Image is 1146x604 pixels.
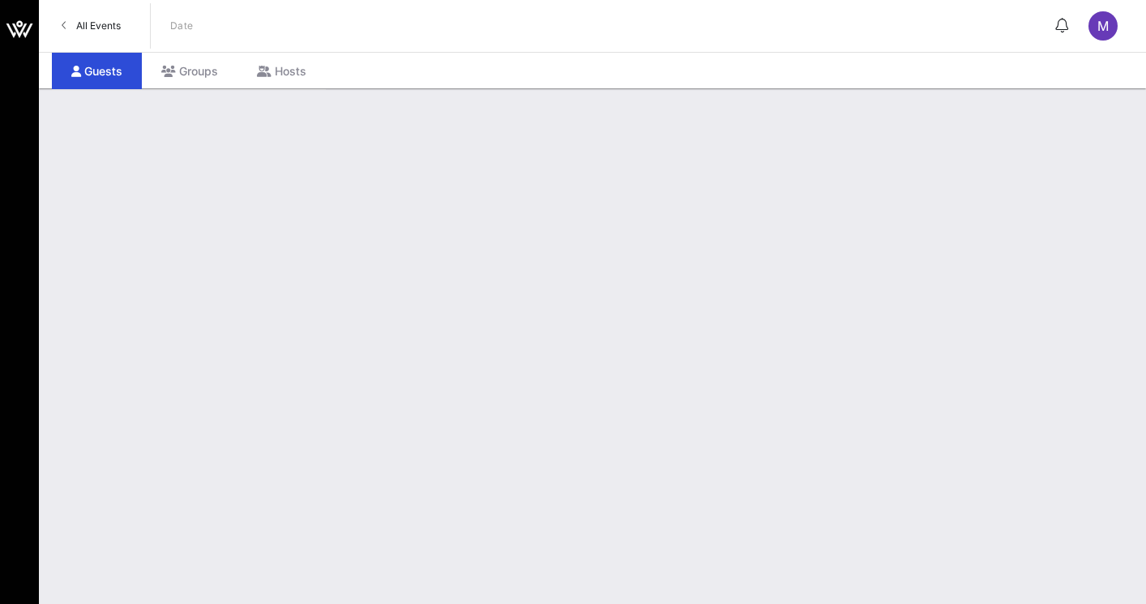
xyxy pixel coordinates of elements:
[237,53,326,89] div: Hosts
[76,19,121,32] span: All Events
[1097,18,1109,34] span: M
[1088,11,1118,41] div: M
[142,53,237,89] div: Groups
[52,13,130,39] a: All Events
[52,53,142,89] div: Guests
[170,18,194,34] p: Date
